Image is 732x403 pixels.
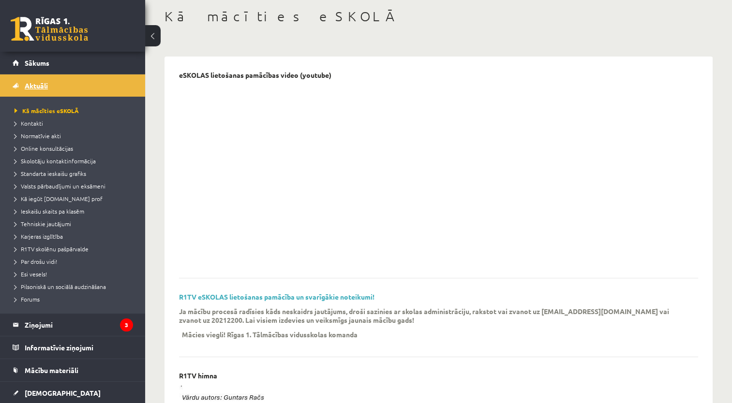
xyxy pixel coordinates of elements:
a: Sākums [13,52,133,74]
i: 3 [120,318,133,331]
a: Standarta ieskaišu grafiks [15,169,135,178]
a: Forums [15,295,135,303]
p: R1TV himna [179,372,217,380]
span: Kontakti [15,119,43,127]
a: Rīgas 1. Tālmācības vidusskola [11,17,88,41]
span: R1TV skolēnu pašpārvalde [15,245,89,253]
a: Online konsultācijas [15,144,135,153]
h1: Kā mācīties eSKOLĀ [164,8,713,25]
p: eSKOLAS lietošanas pamācības video (youtube) [179,71,331,79]
span: [DEMOGRAPHIC_DATA] [25,389,101,397]
a: R1TV eSKOLAS lietošanas pamācība un svarīgākie noteikumi! [179,292,374,301]
span: Standarta ieskaišu grafiks [15,170,86,177]
span: Forums [15,295,40,303]
a: Pilsoniskā un sociālā audzināšana [15,282,135,291]
span: Mācību materiāli [25,366,78,374]
span: Karjeras izglītība [15,232,63,240]
p: Mācies viegli! [182,330,225,339]
a: Informatīvie ziņojumi [13,336,133,359]
a: Karjeras izglītība [15,232,135,241]
span: Online konsultācijas [15,144,73,152]
span: Normatīvie akti [15,132,61,140]
legend: Ziņojumi [25,314,133,336]
a: Valsts pārbaudījumi un eksāmeni [15,182,135,190]
a: Par drošu vidi! [15,257,135,266]
a: R1TV skolēnu pašpārvalde [15,245,135,253]
span: Kā iegūt [DOMAIN_NAME] prof [15,195,103,202]
a: Normatīvie akti [15,131,135,140]
a: Esi vesels! [15,270,135,278]
a: Ieskaišu skaits pa klasēm [15,207,135,216]
a: Kā mācīties eSKOLĀ [15,106,135,115]
span: Ieskaišu skaits pa klasēm [15,207,84,215]
p: Ja mācību procesā radīsies kāds neskaidrs jautājums, droši sazinies ar skolas administrāciju, rak... [179,307,684,324]
span: Pilsoniskā un sociālā audzināšana [15,283,106,290]
a: Tehniskie jautājumi [15,219,135,228]
a: Skolotāju kontaktinformācija [15,157,135,165]
a: Kontakti [15,119,135,128]
span: Aktuāli [25,81,48,90]
span: Tehniskie jautājumi [15,220,71,228]
span: Valsts pārbaudījumi un eksāmeni [15,182,105,190]
a: Mācību materiāli [13,359,133,381]
a: Kā iegūt [DOMAIN_NAME] prof [15,194,135,203]
span: Par drošu vidi! [15,258,57,265]
span: Esi vesels! [15,270,47,278]
span: Skolotāju kontaktinformācija [15,157,96,165]
span: Sākums [25,58,49,67]
a: Aktuāli [13,74,133,97]
legend: Informatīvie ziņojumi [25,336,133,359]
span: Kā mācīties eSKOLĀ [15,107,79,115]
a: Ziņojumi3 [13,314,133,336]
p: Rīgas 1. Tālmācības vidusskolas komanda [227,330,358,339]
